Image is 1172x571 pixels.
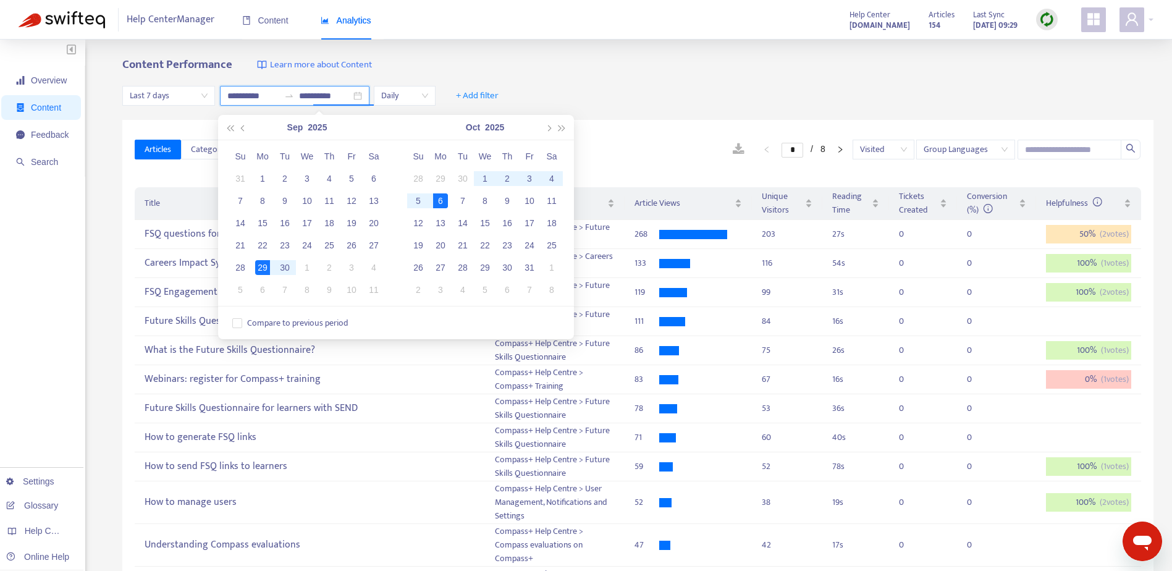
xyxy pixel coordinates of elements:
div: 0 [899,285,924,299]
span: Helpfulness [1046,196,1102,210]
div: 5 [478,282,492,297]
div: 268 [634,227,659,241]
div: 2 [277,171,292,186]
th: Tu [274,145,296,167]
div: 67 [762,373,812,386]
div: 7 [522,282,537,297]
td: 2025-09-29 [251,256,274,279]
div: 28 [455,260,470,275]
th: Tickets Created [889,187,957,220]
td: 2025-10-03 [518,167,541,190]
td: 2025-11-04 [452,279,474,301]
th: Mo [429,145,452,167]
div: 2 [500,171,515,186]
div: 10 [300,193,314,208]
div: 0 [899,344,924,357]
th: Unique Visitors [752,187,822,220]
div: 8 [478,193,492,208]
td: 2025-09-04 [318,167,340,190]
td: 2025-10-11 [363,279,385,301]
td: 2025-11-07 [518,279,541,301]
div: 7 [233,193,248,208]
div: 28 [233,260,248,275]
th: Article Views [625,187,752,220]
th: Sa [541,145,563,167]
div: 27 [366,238,381,253]
td: 2025-10-07 [274,279,296,301]
td: Compass+ Help Centre > Future Skills Questionnaire [485,336,625,365]
div: 0 [899,315,924,328]
th: We [296,145,318,167]
span: ( 1 votes) [1101,256,1129,270]
td: 2025-10-02 [318,256,340,279]
td: 2025-09-11 [318,190,340,212]
div: 2 [411,282,426,297]
td: 2025-10-17 [518,212,541,234]
div: 19 [344,216,359,231]
button: left [757,142,777,157]
div: 13 [366,193,381,208]
span: Content [31,103,61,112]
div: 1 [255,171,270,186]
div: 19 [411,238,426,253]
div: 23 [277,238,292,253]
div: 4 [366,260,381,275]
div: 17 [300,216,314,231]
td: 2025-09-26 [340,234,363,256]
div: 18 [544,216,559,231]
span: Compare to previous period [242,316,353,330]
td: 2025-09-10 [296,190,318,212]
span: left [763,146,770,153]
th: Mo [251,145,274,167]
div: 20 [433,238,448,253]
div: Webinars: register for Compass+ training [145,370,474,390]
span: ( 2 votes) [1100,285,1129,299]
td: 2025-10-04 [363,256,385,279]
div: 29 [478,260,492,275]
td: 2025-09-08 [251,190,274,212]
th: Th [496,145,518,167]
a: [DOMAIN_NAME] [849,18,910,32]
div: 100 % [1046,283,1131,302]
span: area-chart [321,16,329,25]
div: 9 [322,282,337,297]
span: container [16,103,25,112]
td: 2025-09-13 [363,190,385,212]
div: 9 [500,193,515,208]
span: Overview [31,75,67,85]
td: 2025-10-26 [407,256,429,279]
div: 5 [411,193,426,208]
div: 9 [277,193,292,208]
a: Glossary [6,501,58,510]
div: 0 [967,344,992,357]
button: Categories [181,140,240,159]
div: What is the Future Skills Questionnaire? [145,340,474,361]
td: 2025-09-23 [274,234,296,256]
span: Feedback [31,130,69,140]
div: 0 [967,256,992,270]
div: 24 [522,238,537,253]
td: 2025-09-30 [452,167,474,190]
td: 2025-09-15 [251,212,274,234]
td: 2025-10-11 [541,190,563,212]
td: 2025-10-06 [429,190,452,212]
div: 25 [322,238,337,253]
td: 2025-10-25 [541,234,563,256]
div: 30 [500,260,515,275]
div: 11 [322,193,337,208]
div: 75 [762,344,812,357]
div: 84 [762,315,812,328]
td: 2025-10-27 [429,256,452,279]
td: 2025-10-03 [340,256,363,279]
div: 203 [762,227,812,241]
div: 29 [255,260,270,275]
td: 2025-09-05 [340,167,363,190]
td: 2025-09-07 [229,190,251,212]
img: image-link [257,60,267,70]
div: 26 s [832,344,880,357]
div: 16 [277,216,292,231]
td: 2025-10-23 [496,234,518,256]
button: Oct [466,115,480,140]
td: 2025-09-27 [363,234,385,256]
span: Conversion (%) [967,189,1007,217]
